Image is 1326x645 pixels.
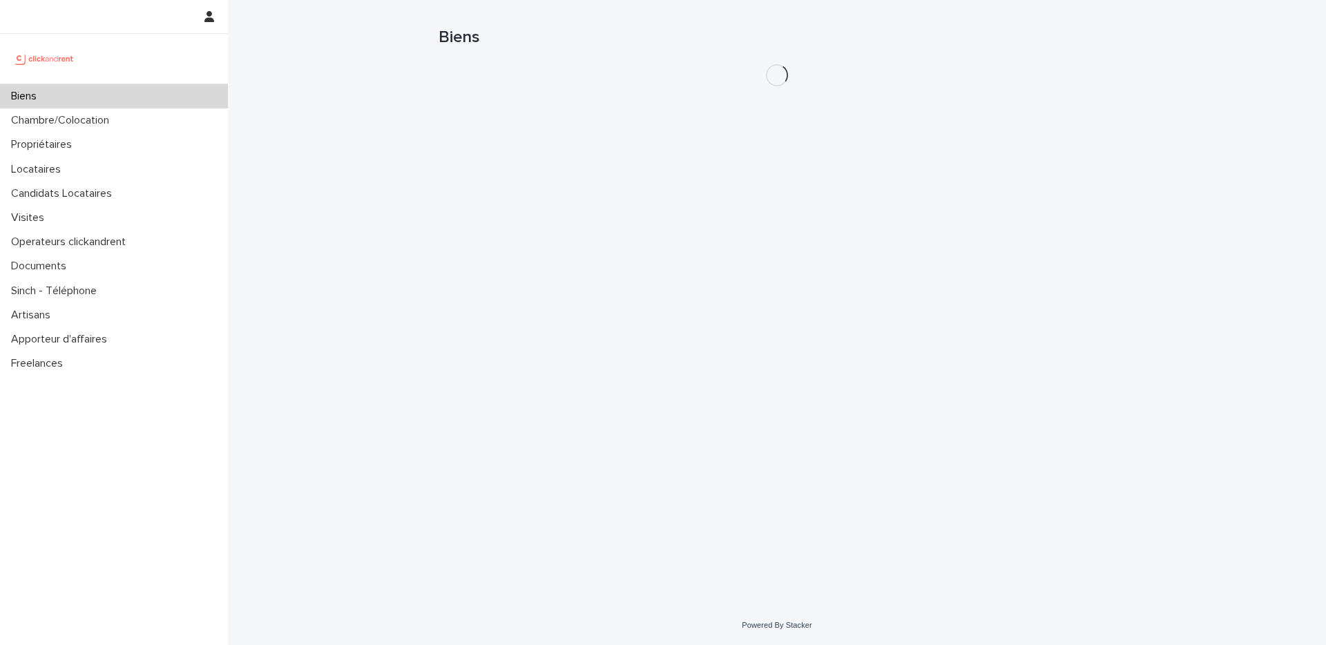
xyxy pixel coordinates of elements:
h1: Biens [439,28,1115,48]
p: Chambre/Colocation [6,114,120,127]
p: Biens [6,90,48,103]
p: Candidats Locataires [6,187,123,200]
p: Locataires [6,163,72,176]
p: Propriétaires [6,138,83,151]
p: Operateurs clickandrent [6,235,137,249]
p: Documents [6,260,77,273]
p: Artisans [6,309,61,322]
p: Apporteur d'affaires [6,333,118,346]
img: UCB0brd3T0yccxBKYDjQ [11,45,78,73]
p: Visites [6,211,55,224]
a: Powered By Stacker [742,621,811,629]
p: Sinch - Téléphone [6,285,108,298]
p: Freelances [6,357,74,370]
